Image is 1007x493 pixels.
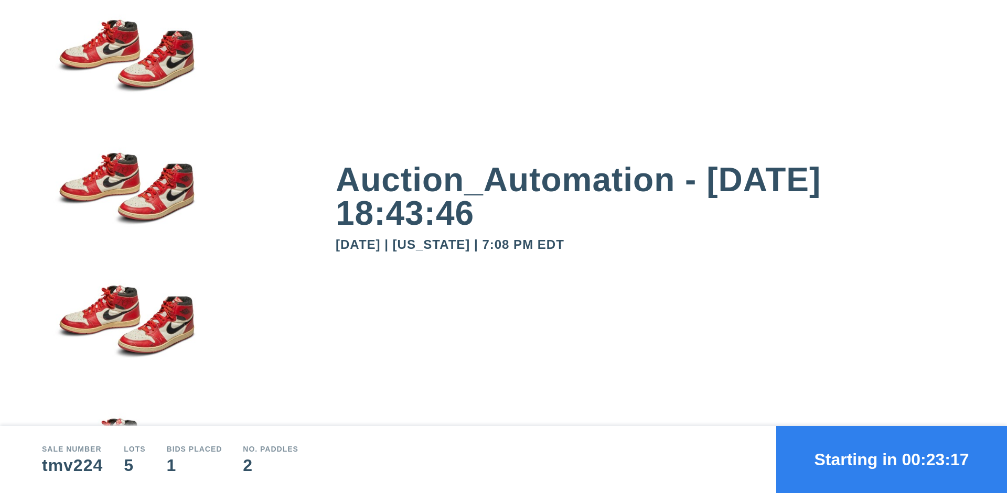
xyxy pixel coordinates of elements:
div: tmv224 [42,457,103,474]
div: Lots [124,445,145,453]
div: Bids Placed [167,445,222,453]
div: 5 [124,457,145,474]
div: Auction_Automation - [DATE] 18:43:46 [336,163,965,230]
div: Sale number [42,445,103,453]
div: 1 [167,457,222,474]
button: Starting in 00:23:17 [776,426,1007,493]
div: [DATE] | [US_STATE] | 7:08 PM EDT [336,238,965,251]
img: small [42,266,210,399]
img: small [42,133,210,266]
div: No. Paddles [243,445,298,453]
div: 2 [243,457,298,474]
